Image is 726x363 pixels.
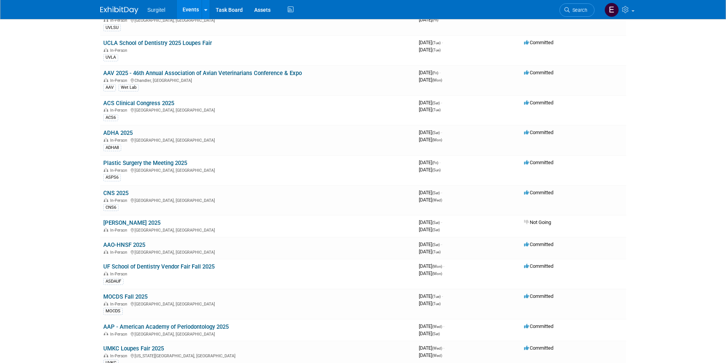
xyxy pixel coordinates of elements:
[441,190,442,195] span: -
[524,293,553,299] span: Committed
[432,131,440,135] span: (Sat)
[442,40,443,45] span: -
[432,294,441,299] span: (Tue)
[103,40,212,46] a: UCLA School of Dentistry 2025 Loupes Fair
[103,352,413,358] div: [US_STATE][GEOGRAPHIC_DATA], [GEOGRAPHIC_DATA]
[110,302,130,307] span: In-Person
[103,249,413,255] div: [GEOGRAPHIC_DATA], [GEOGRAPHIC_DATA]
[103,174,121,181] div: ASPS6
[432,198,442,202] span: (Wed)
[103,107,413,113] div: [GEOGRAPHIC_DATA], [GEOGRAPHIC_DATA]
[103,130,133,136] a: ADHA 2025
[103,204,119,211] div: CNS6
[103,241,145,248] a: AAO-HNSF 2025
[419,263,444,269] span: [DATE]
[104,168,108,172] img: In-Person Event
[110,168,130,173] span: In-Person
[103,190,128,197] a: CNS 2025
[524,40,553,45] span: Committed
[432,243,440,247] span: (Sat)
[419,100,442,106] span: [DATE]
[147,7,165,13] span: Surgitel
[432,221,440,225] span: (Sat)
[104,302,108,305] img: In-Person Event
[432,346,442,350] span: (Wed)
[432,325,442,329] span: (Wed)
[419,352,442,358] span: [DATE]
[443,323,444,329] span: -
[110,332,130,337] span: In-Person
[419,249,441,254] span: [DATE]
[419,70,441,75] span: [DATE]
[110,198,130,203] span: In-Person
[104,228,108,232] img: In-Person Event
[103,331,413,337] div: [GEOGRAPHIC_DATA], [GEOGRAPHIC_DATA]
[524,241,553,247] span: Committed
[103,345,164,352] a: UMKC Loupes Fair 2025
[432,332,440,336] span: (Sat)
[441,130,442,135] span: -
[432,353,442,358] span: (Wed)
[103,219,160,226] a: [PERSON_NAME] 2025
[432,228,440,232] span: (Sat)
[110,353,130,358] span: In-Person
[110,108,130,113] span: In-Person
[524,219,551,225] span: Not Going
[419,345,444,351] span: [DATE]
[104,272,108,275] img: In-Person Event
[441,100,442,106] span: -
[103,197,413,203] div: [GEOGRAPHIC_DATA], [GEOGRAPHIC_DATA]
[119,84,139,91] div: Wet Lab
[419,323,444,329] span: [DATE]
[103,278,123,285] div: ASDAUF
[110,228,130,233] span: In-Person
[419,301,441,306] span: [DATE]
[432,101,440,105] span: (Sat)
[104,198,108,202] img: In-Person Event
[103,308,123,315] div: MOCDS
[604,3,619,17] img: Emily Norton
[432,108,441,112] span: (Tue)
[103,227,413,233] div: [GEOGRAPHIC_DATA], [GEOGRAPHIC_DATA]
[104,78,108,82] img: In-Person Event
[419,190,442,195] span: [DATE]
[442,293,443,299] span: -
[419,167,441,173] span: [DATE]
[103,100,174,107] a: ACS Clinical Congress 2025
[110,272,130,277] span: In-Person
[524,160,553,165] span: Committed
[524,263,553,269] span: Committed
[419,160,441,165] span: [DATE]
[524,130,553,135] span: Committed
[419,331,440,336] span: [DATE]
[103,17,413,23] div: [GEOGRAPHIC_DATA], [GEOGRAPHIC_DATA]
[432,264,442,269] span: (Mon)
[524,345,553,351] span: Committed
[110,18,130,23] span: In-Person
[103,263,215,270] a: UF School of Dentistry Vendor Fair Fall 2025
[103,160,187,166] a: Plastic Surgery the Meeting 2025
[104,332,108,336] img: In-Person Event
[432,18,438,22] span: (Fri)
[419,219,442,225] span: [DATE]
[110,138,130,143] span: In-Person
[103,144,121,151] div: ADHA8
[419,137,442,142] span: [DATE]
[432,48,441,52] span: (Tue)
[104,48,108,52] img: In-Person Event
[419,241,442,247] span: [DATE]
[104,138,108,142] img: In-Person Event
[419,47,441,53] span: [DATE]
[439,160,441,165] span: -
[443,263,444,269] span: -
[524,70,553,75] span: Committed
[559,3,595,17] a: Search
[104,18,108,22] img: In-Person Event
[432,71,438,75] span: (Fri)
[441,219,442,225] span: -
[432,138,442,142] span: (Mon)
[570,7,587,13] span: Search
[419,197,442,203] span: [DATE]
[103,70,302,77] a: AAV 2025 - 46th Annual Association of Avian Veterinarians Conference & Expo
[103,167,413,173] div: [GEOGRAPHIC_DATA], [GEOGRAPHIC_DATA]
